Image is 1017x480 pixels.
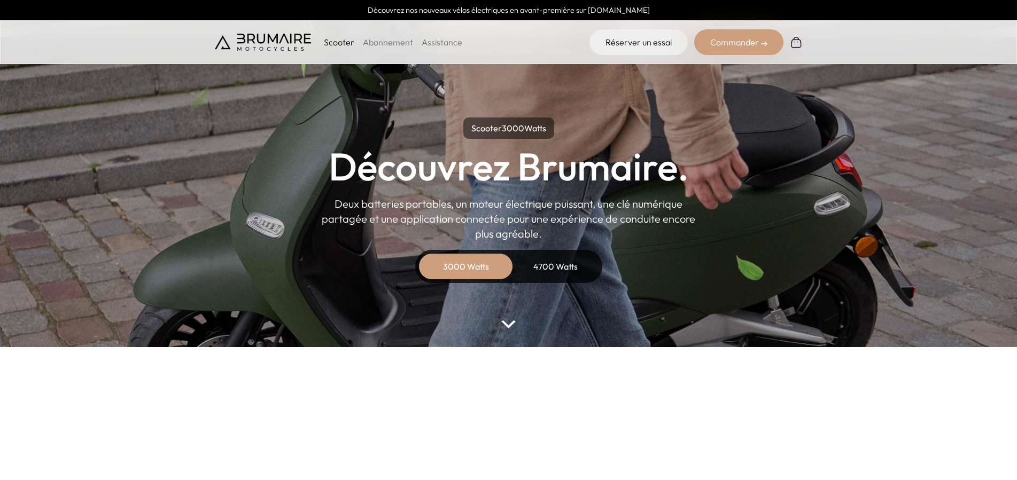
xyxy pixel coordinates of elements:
p: Scooter Watts [463,117,554,139]
div: 3000 Watts [423,254,509,279]
a: Assistance [422,37,462,48]
h1: Découvrez Brumaire. [329,147,689,186]
span: 3000 [502,123,524,133]
div: Commander [694,29,783,55]
img: Panier [790,36,803,49]
p: Deux batteries portables, un moteur électrique puissant, une clé numérique partagée et une applic... [322,196,696,241]
img: Brumaire Motocycles [215,34,311,51]
img: right-arrow-2.png [761,41,767,47]
div: 4700 Watts [513,254,599,279]
a: Abonnement [363,37,413,48]
a: Réserver un essai [589,29,688,55]
p: Scooter [324,36,354,49]
img: arrow-bottom.png [501,320,515,328]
